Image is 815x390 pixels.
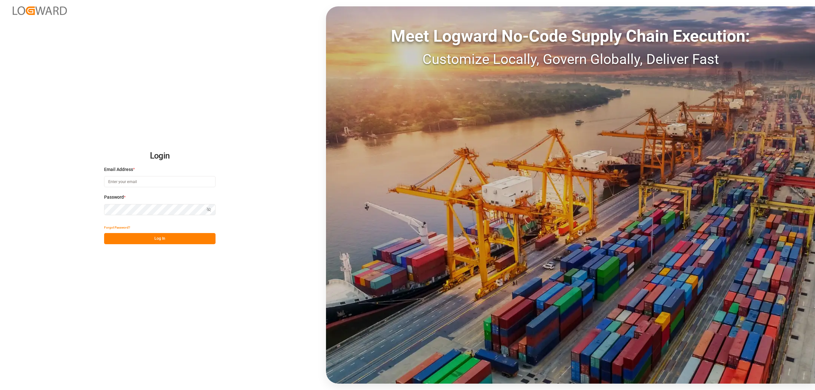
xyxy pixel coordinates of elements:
span: Email Address [104,166,133,173]
button: Log In [104,233,216,244]
div: Meet Logward No-Code Supply Chain Execution: [326,24,815,49]
button: Forgot Password? [104,222,130,233]
span: Password [104,194,124,201]
div: Customize Locally, Govern Globally, Deliver Fast [326,49,815,70]
h2: Login [104,146,216,166]
img: Logward_new_orange.png [13,6,67,15]
input: Enter your email [104,176,216,187]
